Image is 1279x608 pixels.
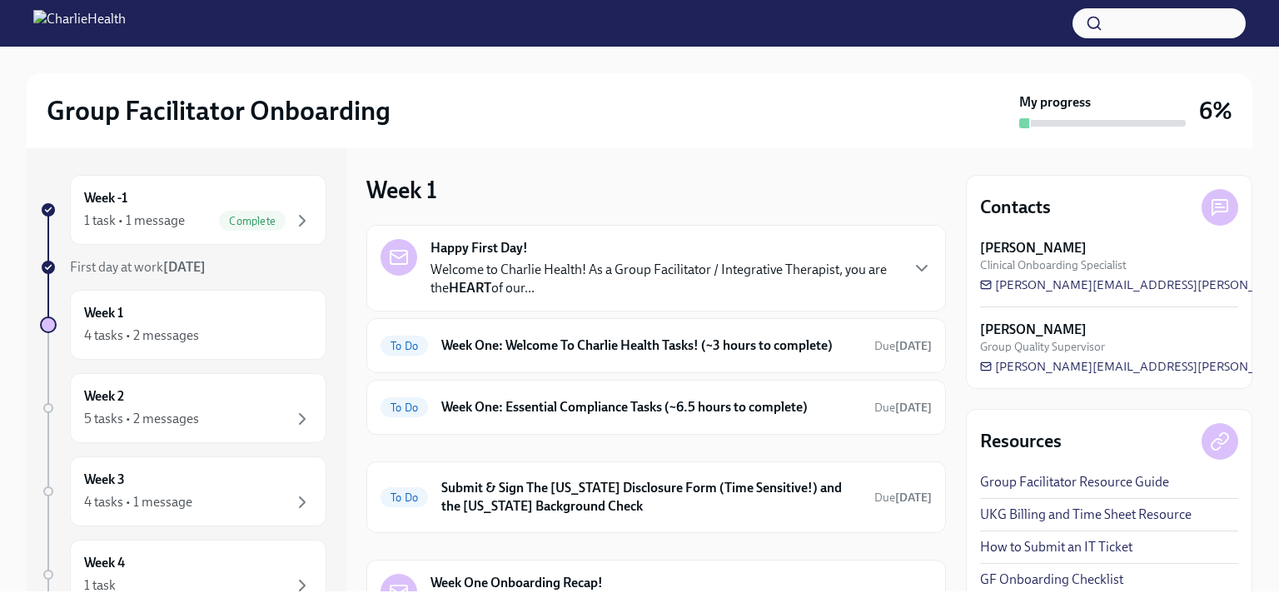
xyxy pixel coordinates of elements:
h6: Submit & Sign The [US_STATE] Disclosure Form (Time Sensitive!) and the [US_STATE] Background Check [441,479,861,516]
a: To DoWeek One: Essential Compliance Tasks (~6.5 hours to complete)Due[DATE] [381,394,932,421]
h3: 6% [1199,96,1232,126]
strong: [DATE] [895,491,932,505]
h6: Week -1 [84,189,127,207]
strong: Week One Onboarding Recap! [430,574,603,592]
strong: [DATE] [895,401,932,415]
span: Due [874,491,932,505]
strong: Happy First Day! [430,239,528,257]
a: Week 14 tasks • 2 messages [40,290,326,360]
strong: HEART [449,280,491,296]
a: Week -11 task • 1 messageComplete [40,175,326,245]
strong: [DATE] [895,339,932,353]
strong: [PERSON_NAME] [980,239,1087,257]
h6: Week 2 [84,387,124,406]
img: CharlieHealth [33,10,126,37]
strong: My progress [1019,93,1091,112]
div: 4 tasks • 1 message [84,493,192,511]
span: First day at work [70,259,206,275]
h3: Week 1 [366,175,437,205]
a: To DoSubmit & Sign The [US_STATE] Disclosure Form (Time Sensitive!) and the [US_STATE] Background... [381,476,932,519]
h6: Week One: Essential Compliance Tasks (~6.5 hours to complete) [441,398,861,416]
div: 1 task • 1 message [84,212,185,230]
span: Clinical Onboarding Specialist [980,257,1127,273]
span: Complete [219,215,286,227]
h4: Resources [980,429,1062,454]
span: Group Quality Supervisor [980,339,1105,355]
strong: [DATE] [163,259,206,275]
span: To Do [381,491,428,504]
a: UKG Billing and Time Sheet Resource [980,506,1192,524]
h6: Week One: Welcome To Charlie Health Tasks! (~3 hours to complete) [441,336,861,355]
span: October 8th, 2025 10:00 [874,490,932,506]
div: 5 tasks • 2 messages [84,410,199,428]
a: First day at work[DATE] [40,258,326,277]
h6: Week 3 [84,471,125,489]
p: Welcome to Charlie Health! As a Group Facilitator / Integrative Therapist, you are the of our... [430,261,898,297]
h6: Week 1 [84,304,123,322]
a: To DoWeek One: Welcome To Charlie Health Tasks! (~3 hours to complete)Due[DATE] [381,332,932,359]
h2: Group Facilitator Onboarding [47,94,391,127]
span: October 6th, 2025 10:00 [874,338,932,354]
a: How to Submit an IT Ticket [980,538,1132,556]
strong: [PERSON_NAME] [980,321,1087,339]
div: 4 tasks • 2 messages [84,326,199,345]
span: To Do [381,340,428,352]
a: Week 34 tasks • 1 message [40,456,326,526]
h4: Contacts [980,195,1051,220]
span: To Do [381,401,428,414]
h6: Week 4 [84,554,125,572]
a: Week 25 tasks • 2 messages [40,373,326,443]
span: Due [874,339,932,353]
a: GF Onboarding Checklist [980,571,1123,589]
span: October 6th, 2025 10:00 [874,400,932,416]
span: Due [874,401,932,415]
a: Group Facilitator Resource Guide [980,473,1169,491]
div: 1 task [84,576,116,595]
